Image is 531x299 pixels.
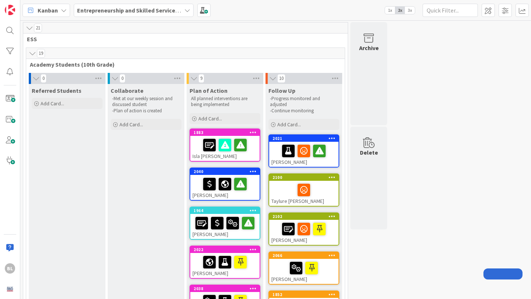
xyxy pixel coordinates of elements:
[190,175,260,200] div: [PERSON_NAME]
[269,220,339,245] div: [PERSON_NAME]
[198,115,222,122] span: Add Card...
[190,246,260,279] a: 2022[PERSON_NAME]
[119,74,125,83] span: 0
[359,43,379,52] div: Archive
[268,173,339,207] a: 2100Taylure [PERSON_NAME]
[198,74,204,83] span: 9
[194,286,260,291] div: 2038
[5,263,15,274] div: BL
[194,130,260,135] div: 1883
[41,74,46,83] span: 0
[5,284,15,294] img: avatar
[112,108,180,114] p: -Plan of action is created
[268,87,295,94] span: Follow Up
[190,129,260,162] a: 1883Isla [PERSON_NAME]
[269,213,339,220] div: 2102
[194,208,260,213] div: 1964
[190,207,260,240] a: 1964[PERSON_NAME]
[269,181,339,206] div: Taylure [PERSON_NAME]
[273,214,339,219] div: 2102
[5,5,15,15] img: Visit kanbanzone.com
[269,252,339,259] div: 2066
[190,168,260,175] div: 2040
[269,291,339,298] div: 1852
[269,259,339,284] div: [PERSON_NAME]
[269,174,339,181] div: 2100
[37,49,45,58] span: 19
[191,96,259,108] p: All planned interventions are being implemented
[190,168,260,201] a: 2040[PERSON_NAME]
[190,168,260,200] div: 2040[PERSON_NAME]
[269,135,339,167] div: 2021[PERSON_NAME]
[269,252,339,284] div: 2066[PERSON_NAME]
[190,285,260,292] div: 2038
[269,142,339,167] div: [PERSON_NAME]
[268,251,339,285] a: 2066[PERSON_NAME]
[77,7,257,14] b: Entrepreneurship and Skilled Services Interventions - [DATE]-[DATE]
[277,121,301,128] span: Add Card...
[395,7,405,14] span: 2x
[190,214,260,239] div: [PERSON_NAME]
[269,135,339,142] div: 2021
[190,207,260,214] div: 1964
[270,108,338,114] p: -Continue monitoring
[190,253,260,278] div: [PERSON_NAME]
[27,35,339,43] span: ESS
[111,87,143,94] span: Collaborate
[41,100,64,107] span: Add Card...
[190,207,260,239] div: 1964[PERSON_NAME]
[273,136,339,141] div: 2021
[269,174,339,206] div: 2100Taylure [PERSON_NAME]
[112,96,180,108] p: -Met at our weekly session and discussed student
[360,148,378,157] div: Delete
[190,87,228,94] span: Plan of Action
[190,136,260,161] div: Isla [PERSON_NAME]
[273,175,339,180] div: 2100
[190,246,260,278] div: 2022[PERSON_NAME]
[194,169,260,174] div: 2040
[277,74,285,83] span: 10
[190,246,260,253] div: 2022
[34,24,42,32] span: 21
[405,7,415,14] span: 3x
[38,6,58,15] span: Kanban
[194,247,260,252] div: 2022
[268,212,339,246] a: 2102[PERSON_NAME]
[423,4,478,17] input: Quick Filter...
[119,121,143,128] span: Add Card...
[190,129,260,161] div: 1883Isla [PERSON_NAME]
[190,129,260,136] div: 1883
[268,134,339,168] a: 2021[PERSON_NAME]
[269,213,339,245] div: 2102[PERSON_NAME]
[385,7,395,14] span: 1x
[273,253,339,258] div: 2066
[30,61,336,68] span: Academy Students (10th Grade)
[270,96,338,108] p: -Progress monitored and adjusted
[32,87,81,94] span: Referred Students
[273,292,339,297] div: 1852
